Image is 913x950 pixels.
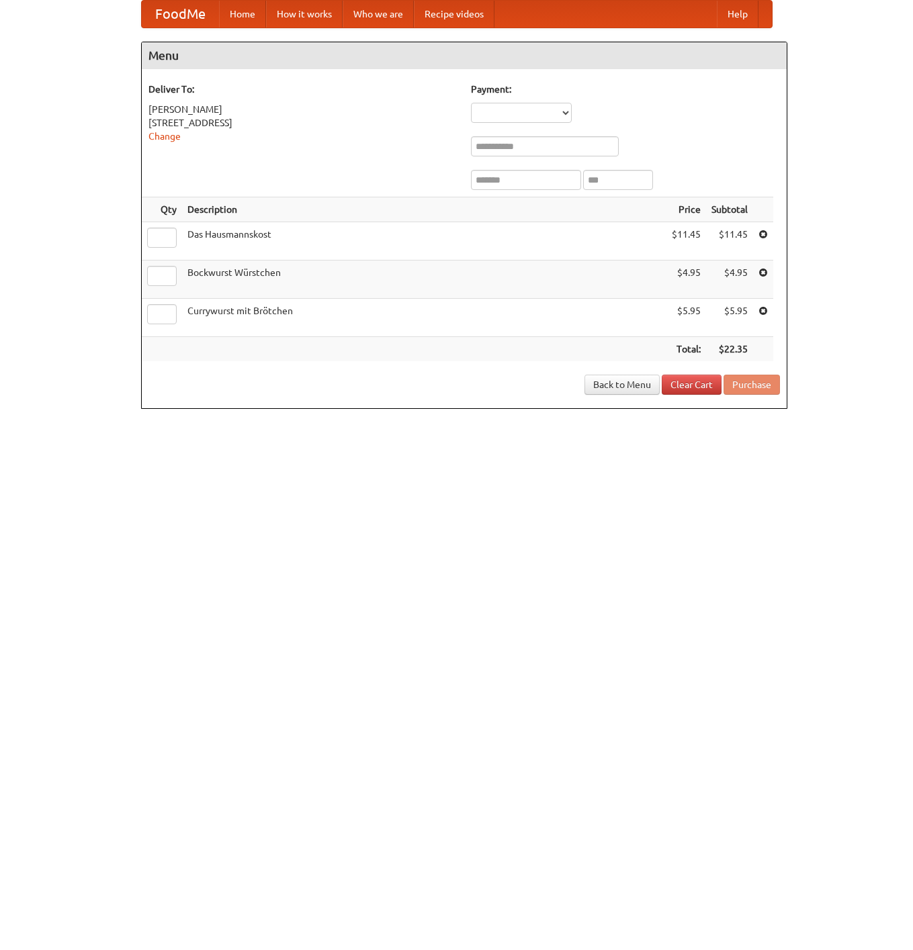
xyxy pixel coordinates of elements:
[666,197,706,222] th: Price
[182,222,666,260] td: Das Hausmannskost
[182,260,666,299] td: Bockwurst Würstchen
[706,197,753,222] th: Subtotal
[662,375,722,395] a: Clear Cart
[148,83,458,96] h5: Deliver To:
[182,299,666,337] td: Currywurst mit Brötchen
[414,1,494,28] a: Recipe videos
[666,337,706,362] th: Total:
[148,103,458,116] div: [PERSON_NAME]
[706,260,753,299] td: $4.95
[724,375,780,395] button: Purchase
[148,116,458,130] div: [STREET_ADDRESS]
[666,260,706,299] td: $4.95
[666,299,706,337] td: $5.95
[706,222,753,260] td: $11.45
[142,1,219,28] a: FoodMe
[142,197,182,222] th: Qty
[182,197,666,222] th: Description
[343,1,414,28] a: Who we are
[717,1,758,28] a: Help
[219,1,266,28] a: Home
[471,83,780,96] h5: Payment:
[584,375,660,395] a: Back to Menu
[142,42,787,69] h4: Menu
[706,299,753,337] td: $5.95
[706,337,753,362] th: $22.35
[266,1,343,28] a: How it works
[148,131,181,142] a: Change
[666,222,706,260] td: $11.45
